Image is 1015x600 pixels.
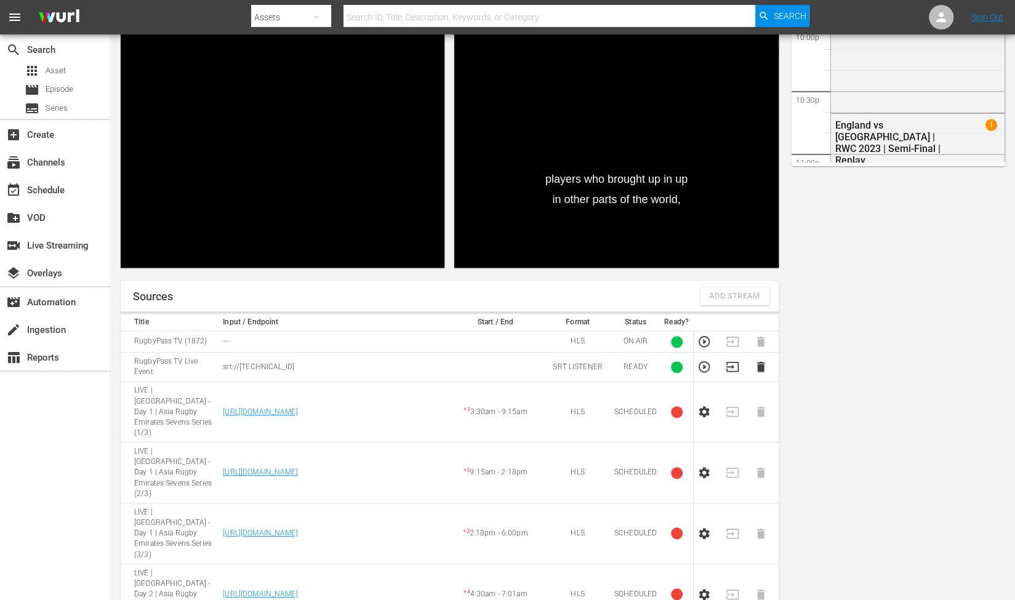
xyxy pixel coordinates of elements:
span: Search [6,42,21,57]
th: Start / End [446,314,545,331]
button: Configure [697,405,711,418]
td: SCHEDULED [611,442,660,503]
td: LIVE | [GEOGRAPHIC_DATA] - Day 1 | Asia Rugby Emirates Sevens Series (1/3) [121,382,219,442]
sup: + 3 [463,528,469,534]
td: HLS [545,442,611,503]
a: [URL][DOMAIN_NAME] [223,529,297,537]
a: [URL][DOMAIN_NAME] [223,407,297,416]
td: READY [611,353,660,382]
td: HLS [545,382,611,442]
span: Series [25,101,39,116]
span: VOD [6,210,21,225]
th: Title [121,314,219,331]
td: LIVE | [GEOGRAPHIC_DATA] - Day 1 | Asia Rugby Emirates Sevens Series (2/3) [121,442,219,503]
p: srt://[TECHNICAL_ID] [223,362,443,372]
h1: Sources [133,290,173,303]
td: SRT LISTENER [545,353,611,382]
a: [URL][DOMAIN_NAME] [223,590,297,598]
th: Input / Endpoint [219,314,446,331]
td: --- [219,331,446,353]
th: Format [545,314,611,331]
span: Schedule [6,183,21,198]
td: 3:30am - 9:15am [446,382,545,442]
td: LIVE | [GEOGRAPHIC_DATA] - Day 1 | Asia Rugby Emirates Sevens Series (3/3) [121,503,219,564]
span: Overlays [6,266,21,281]
th: Ready? [660,314,693,331]
td: 9:15am - 2:18pm [446,442,545,503]
button: Preview Stream [697,360,711,374]
button: Configure [697,527,711,540]
div: England vs [GEOGRAPHIC_DATA] | RWC 2023 | Semi-Final | Replay [835,119,947,166]
span: Ingestion [6,322,21,337]
span: Automation [6,295,21,310]
td: SCHEDULED [611,503,660,564]
span: Channels [6,155,21,170]
span: Episode [25,82,39,97]
sup: + 4 [463,589,470,595]
img: ans4CAIJ8jUAAAAAAAAAAAAAAAAAAAAAAAAgQb4GAAAAAAAAAAAAAAAAAAAAAAAAJMjXAAAAAAAAAAAAAAAAAAAAAAAAgAT5G... [30,3,89,32]
th: Status [611,314,660,331]
sup: + 3 [463,467,470,473]
span: Asset [46,65,66,77]
td: RugbyPass TV (1872) [121,331,219,353]
span: Search [773,5,806,27]
a: Sign Out [971,12,1003,22]
td: ON AIR [611,331,660,353]
button: Search [755,5,809,27]
span: menu [7,10,22,25]
button: Configure [697,466,711,479]
td: 2:18pm - 6:00pm [446,503,545,564]
td: HLS [545,331,611,353]
span: Reports [6,350,21,365]
span: Asset [25,63,39,78]
span: Episode [46,83,73,95]
button: Preview Stream [697,335,711,348]
span: 1 [985,119,997,130]
td: RugbyPass TV Live Event [121,353,219,382]
td: SCHEDULED [611,382,660,442]
a: [URL][DOMAIN_NAME] [223,468,297,476]
td: HLS [545,503,611,564]
span: Series [46,102,68,114]
button: Transition [726,360,739,374]
sup: + 3 [463,406,470,412]
span: Live Streaming [6,238,21,253]
button: Delete [754,360,768,374]
span: Create [6,127,21,142]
